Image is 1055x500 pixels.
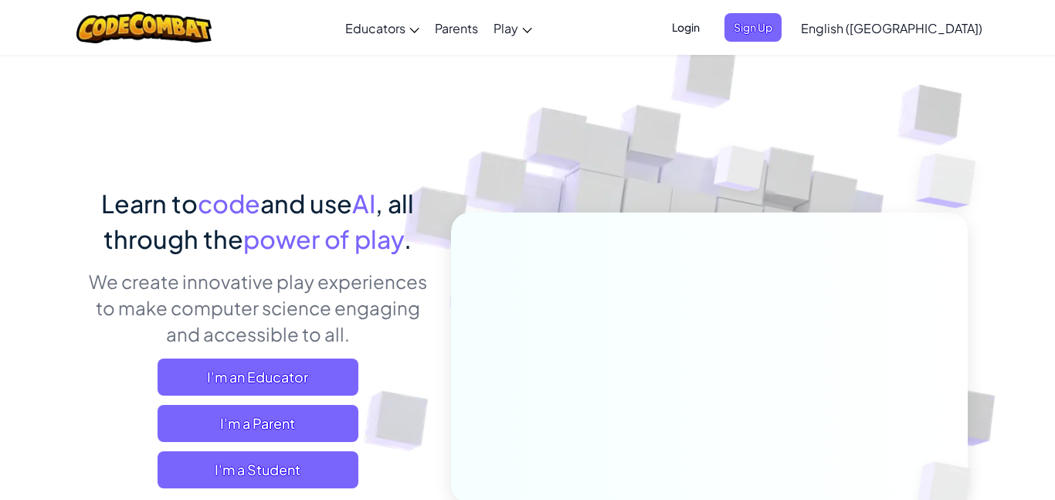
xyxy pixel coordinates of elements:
span: and use [260,188,352,219]
span: Play [494,20,518,36]
a: Play [486,7,540,49]
img: Overlap cubes [685,115,796,230]
a: I'm a Parent [158,405,358,442]
button: Sign Up [724,13,782,42]
span: English ([GEOGRAPHIC_DATA]) [801,20,982,36]
span: Learn to [101,188,198,219]
span: power of play [243,223,404,254]
a: Educators [338,7,427,49]
button: I'm a Student [158,451,358,488]
img: CodeCombat logo [76,12,212,43]
a: Parents [427,7,486,49]
a: I'm an Educator [158,359,358,396]
span: Educators [345,20,405,36]
span: code [198,188,260,219]
a: English ([GEOGRAPHIC_DATA]) [793,7,990,49]
button: Login [663,13,709,42]
img: Overlap cubes [885,116,1019,247]
span: AI [352,188,375,219]
p: We create innovative play experiences to make computer science engaging and accessible to all. [87,268,428,347]
span: . [404,223,412,254]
